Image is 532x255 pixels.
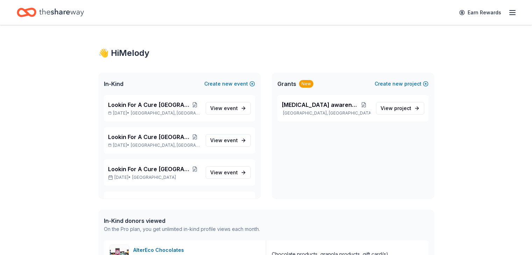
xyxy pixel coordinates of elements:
[210,104,238,112] span: View
[108,143,200,148] p: [DATE] •
[222,80,233,88] span: new
[108,133,190,141] span: Lookin For A Cure [GEOGRAPHIC_DATA]
[98,48,434,59] div: 👋 Hi Melody
[210,168,238,177] span: View
[17,4,84,21] a: Home
[277,80,296,88] span: Grants
[104,225,260,233] div: On the Pro plan, you get unlimited in-kind profile views each month.
[104,217,260,225] div: In-Kind donors viewed
[108,175,200,180] p: [DATE] •
[210,136,238,145] span: View
[133,246,187,254] div: AlterEco Chocolates
[224,169,238,175] span: event
[104,80,123,88] span: In-Kind
[131,143,200,148] span: [GEOGRAPHIC_DATA], [GEOGRAPHIC_DATA]
[394,105,411,111] span: project
[282,110,370,116] p: [GEOGRAPHIC_DATA], [GEOGRAPHIC_DATA]
[108,165,190,173] span: Lookin For A Cure [GEOGRAPHIC_DATA]
[108,110,200,116] p: [DATE] •
[381,104,411,112] span: View
[204,80,255,88] button: Createnewevent
[392,80,403,88] span: new
[108,197,190,205] span: Lookin For A Cure [GEOGRAPHIC_DATA]
[108,101,190,109] span: Lookin For A Cure [GEOGRAPHIC_DATA]
[132,175,176,180] span: [GEOGRAPHIC_DATA]
[282,101,357,109] span: [MEDICAL_DATA] awareness
[224,137,238,143] span: event
[206,102,251,115] a: View event
[131,110,200,116] span: [GEOGRAPHIC_DATA], [GEOGRAPHIC_DATA]
[299,80,313,88] div: New
[206,166,251,179] a: View event
[206,134,251,147] a: View event
[375,80,428,88] button: Createnewproject
[455,6,505,19] a: Earn Rewards
[224,105,238,111] span: event
[376,102,424,115] a: View project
